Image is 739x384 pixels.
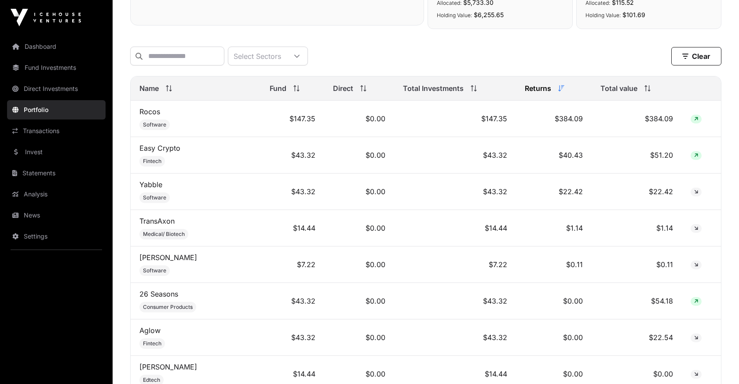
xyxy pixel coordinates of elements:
[585,12,621,18] span: Holding Value:
[139,107,160,116] a: Rocos
[261,137,324,174] td: $43.32
[592,137,682,174] td: $51.20
[139,362,197,371] a: [PERSON_NAME]
[261,101,324,137] td: $147.35
[516,210,592,246] td: $1.14
[228,47,286,65] div: Select Sectors
[516,137,592,174] td: $40.43
[592,101,682,137] td: $384.09
[139,253,197,262] a: [PERSON_NAME]
[437,12,472,18] span: Holding Value:
[139,290,178,298] a: 26 Seasons
[394,246,516,283] td: $7.22
[143,231,185,238] span: Medical/ Biotech
[324,101,394,137] td: $0.00
[143,377,160,384] span: Edtech
[139,217,175,225] a: TransAxon
[592,210,682,246] td: $1.14
[139,326,161,335] a: Aglow
[403,83,464,94] span: Total Investments
[622,11,645,18] span: $101.69
[592,246,682,283] td: $0.11
[394,101,516,137] td: $147.35
[324,210,394,246] td: $0.00
[516,174,592,210] td: $22.42
[143,267,166,274] span: Software
[261,246,324,283] td: $7.22
[394,174,516,210] td: $43.32
[592,174,682,210] td: $22.42
[143,158,161,165] span: Fintech
[671,47,721,65] button: Clear
[261,174,324,210] td: $43.32
[600,83,637,94] span: Total value
[474,11,504,18] span: $6,255.65
[7,163,106,183] a: Statements
[695,342,739,384] iframe: Chat Widget
[143,304,193,311] span: Consumer Products
[324,137,394,174] td: $0.00
[261,283,324,319] td: $43.32
[394,210,516,246] td: $14.44
[7,121,106,141] a: Transactions
[516,319,592,356] td: $0.00
[270,83,286,94] span: Fund
[7,37,106,56] a: Dashboard
[143,194,166,201] span: Software
[592,319,682,356] td: $22.54
[7,206,106,225] a: News
[11,9,81,26] img: Icehouse Ventures Logo
[394,137,516,174] td: $43.32
[7,58,106,77] a: Fund Investments
[324,174,394,210] td: $0.00
[7,227,106,246] a: Settings
[143,121,166,128] span: Software
[7,79,106,98] a: Direct Investments
[333,83,353,94] span: Direct
[7,185,106,204] a: Analysis
[394,283,516,319] td: $43.32
[261,210,324,246] td: $14.44
[324,246,394,283] td: $0.00
[7,100,106,120] a: Portfolio
[324,283,394,319] td: $0.00
[324,319,394,356] td: $0.00
[516,101,592,137] td: $384.09
[592,283,682,319] td: $54.18
[516,283,592,319] td: $0.00
[394,319,516,356] td: $43.32
[525,83,551,94] span: Returns
[139,144,180,152] a: Easy Crypto
[139,180,162,189] a: Yabble
[139,83,159,94] span: Name
[261,319,324,356] td: $43.32
[7,142,106,162] a: Invest
[516,246,592,283] td: $0.11
[143,340,161,347] span: Fintech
